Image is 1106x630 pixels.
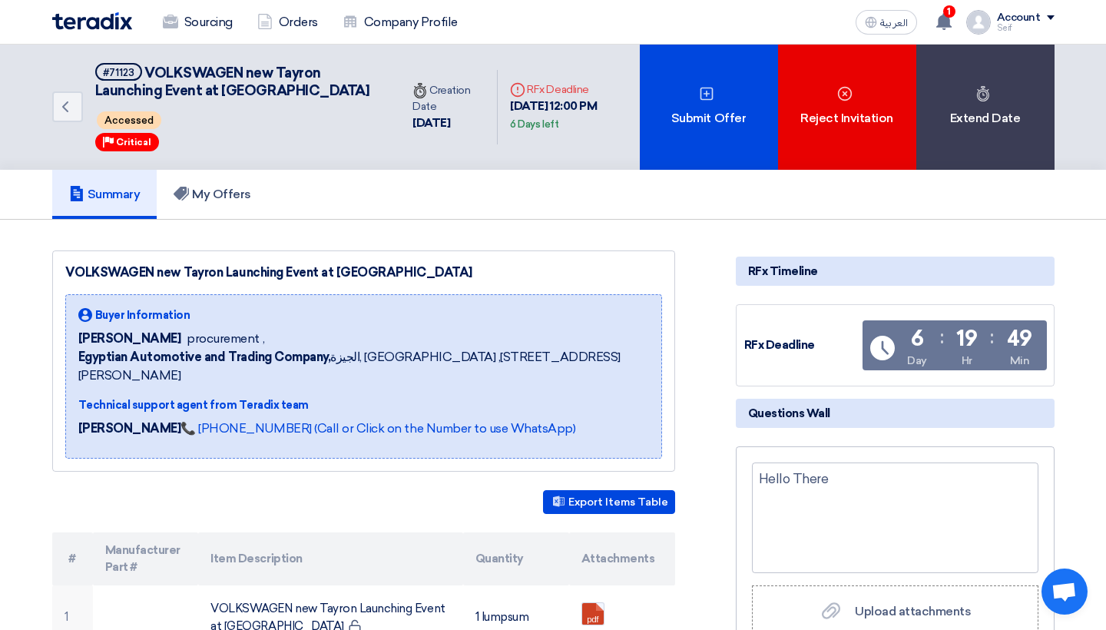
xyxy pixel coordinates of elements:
[245,5,330,39] a: Orders
[856,10,917,35] button: العربية
[911,328,924,350] div: 6
[95,63,382,101] h5: VOLKSWAGEN new Tayron Launching Event at Azha
[1041,569,1088,615] a: Open chat
[174,187,251,202] h5: My Offers
[78,348,649,385] span: الجيزة, [GEOGRAPHIC_DATA] ,[STREET_ADDRESS][PERSON_NAME]
[744,337,859,354] div: RFx Deadline
[990,323,994,351] div: :
[463,532,569,585] th: Quantity
[880,18,908,28] span: العربية
[97,111,161,129] span: Accessed
[510,81,627,98] div: RFx Deadline
[157,170,268,219] a: My Offers
[180,421,575,436] a: 📞 [PHONE_NUMBER] (Call or Click on the Number to use WhatsApp)
[151,5,245,39] a: Sourcing
[187,330,264,348] span: procurement ,
[78,350,331,364] b: Egyptian Automotive and Trading Company,
[510,117,558,132] div: 6 Days left
[916,45,1055,170] div: Extend Date
[52,170,157,219] a: Summary
[198,532,463,585] th: Item Description
[65,264,662,282] div: VOLKSWAGEN new Tayron Launching Event at [GEOGRAPHIC_DATA]
[95,307,190,323] span: Buyer Information
[412,114,485,132] div: [DATE]
[95,65,370,99] span: VOLKSWAGEN new Tayron Launching Event at [GEOGRAPHIC_DATA]
[569,532,675,585] th: Attachments
[1007,328,1032,350] div: 49
[855,604,971,618] span: Upload attachments
[78,421,181,436] strong: [PERSON_NAME]
[966,10,991,35] img: profile_test.png
[943,5,955,18] span: 1
[69,187,141,202] h5: Summary
[962,353,972,369] div: Hr
[116,137,151,148] span: Critical
[78,330,181,348] span: [PERSON_NAME]
[748,405,830,422] span: Questions Wall
[956,328,977,350] div: 19
[752,463,1038,573] div: Ask a question here...
[997,24,1055,32] div: Seif
[640,45,778,170] div: Submit Offer
[52,12,132,30] img: Teradix logo
[52,532,93,585] th: #
[78,397,649,413] div: Technical support agent from Teradix team
[510,98,627,132] div: [DATE] 12:00 PM
[103,68,134,78] div: #71123
[412,82,485,114] div: Creation Date
[778,45,916,170] div: Reject Invitation
[997,12,1041,25] div: Account
[1010,353,1030,369] div: Min
[736,257,1055,286] div: RFx Timeline
[907,353,927,369] div: Day
[93,532,199,585] th: Manufacturer Part #
[330,5,470,39] a: Company Profile
[543,490,675,514] button: Export Items Table
[940,323,944,351] div: :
